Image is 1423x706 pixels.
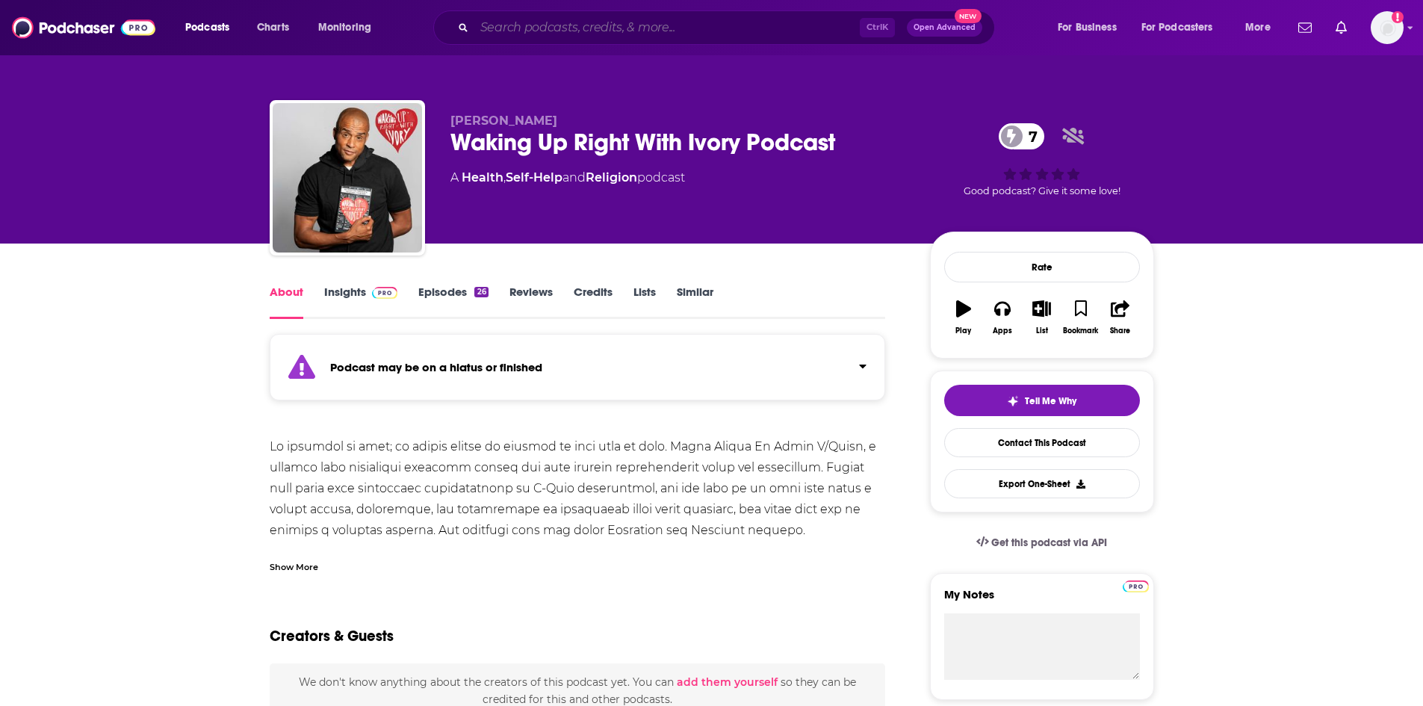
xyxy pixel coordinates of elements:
[273,103,422,253] img: Waking Up Right With Ivory Podcast
[1058,17,1117,38] span: For Business
[506,170,562,185] a: Self-Help
[1007,395,1019,407] img: tell me why sparkle
[1047,16,1135,40] button: open menu
[993,326,1012,335] div: Apps
[1014,123,1045,149] span: 7
[1061,291,1100,344] button: Bookmark
[474,287,488,297] div: 26
[1123,578,1149,592] a: Pro website
[185,17,229,38] span: Podcasts
[1022,291,1061,344] button: List
[270,285,303,319] a: About
[677,676,778,688] button: add them yourself
[330,360,542,374] strong: Podcast may be on a hiatus or finished
[1371,11,1404,44] img: User Profile
[474,16,860,40] input: Search podcasts, credits, & more...
[944,587,1140,613] label: My Notes
[270,627,394,645] h2: Creators & Guests
[1292,15,1318,40] a: Show notifications dropdown
[324,285,398,319] a: InsightsPodchaser Pro
[562,170,586,185] span: and
[1371,11,1404,44] span: Logged in as WesBurdett
[1141,17,1213,38] span: For Podcasters
[1123,580,1149,592] img: Podchaser Pro
[991,536,1107,549] span: Get this podcast via API
[633,285,656,319] a: Lists
[503,170,506,185] span: ,
[1132,16,1235,40] button: open menu
[983,291,1022,344] button: Apps
[907,19,982,37] button: Open AdvancedNew
[447,10,1009,45] div: Search podcasts, credits, & more...
[914,24,976,31] span: Open Advanced
[299,675,856,705] span: We don't know anything about the creators of this podcast yet . You can so they can be credited f...
[944,291,983,344] button: Play
[1063,326,1098,335] div: Bookmark
[930,114,1154,206] div: 7Good podcast? Give it some love!
[509,285,553,319] a: Reviews
[318,17,371,38] span: Monitoring
[999,123,1045,149] a: 7
[308,16,391,40] button: open menu
[944,469,1140,498] button: Export One-Sheet
[418,285,488,319] a: Episodes26
[450,169,685,187] div: A podcast
[1025,395,1076,407] span: Tell Me Why
[964,524,1120,561] a: Get this podcast via API
[462,170,503,185] a: Health
[1245,17,1271,38] span: More
[1392,11,1404,23] svg: Add a profile image
[1110,326,1130,335] div: Share
[677,285,713,319] a: Similar
[964,185,1120,196] span: Good podcast? Give it some love!
[586,170,637,185] a: Religion
[1036,326,1048,335] div: List
[1100,291,1139,344] button: Share
[860,18,895,37] span: Ctrl K
[175,16,249,40] button: open menu
[257,17,289,38] span: Charts
[372,287,398,299] img: Podchaser Pro
[944,385,1140,416] button: tell me why sparkleTell Me Why
[944,428,1140,457] a: Contact This Podcast
[574,285,613,319] a: Credits
[944,252,1140,282] div: Rate
[955,326,971,335] div: Play
[247,16,298,40] a: Charts
[1235,16,1289,40] button: open menu
[1371,11,1404,44] button: Show profile menu
[1330,15,1353,40] a: Show notifications dropdown
[955,9,982,23] span: New
[450,114,557,128] span: [PERSON_NAME]
[12,13,155,42] img: Podchaser - Follow, Share and Rate Podcasts
[270,343,886,400] section: Click to expand status details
